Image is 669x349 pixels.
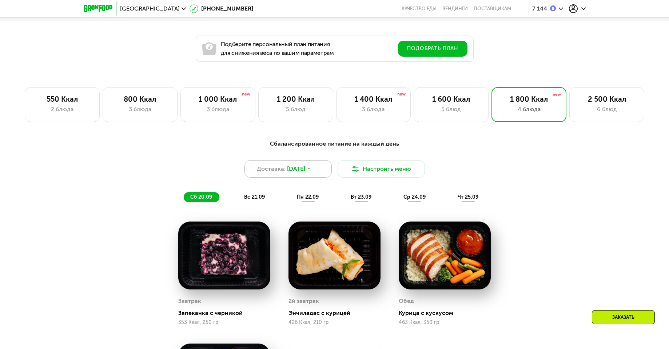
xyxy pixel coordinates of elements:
[399,309,497,317] div: Курица с кускусом
[297,194,319,200] span: пн 22.09
[338,160,425,178] button: Настроить меню
[178,309,276,317] div: Запеканка с черникой
[399,296,414,307] div: Обед
[421,95,481,104] div: 1 600 Ккал
[592,310,655,324] div: Заказать
[266,95,326,104] div: 1 200 Ккал
[32,105,92,114] div: 2 блюда
[244,194,265,200] span: вс 21.09
[577,105,637,114] div: 6 блюд
[499,105,559,114] div: 4 блюда
[474,6,511,12] div: поставщикам
[403,194,426,200] span: ср 24.09
[288,309,386,317] div: Энчиладас с курицей
[288,320,381,325] div: 426 Ккал, 210 гр
[402,6,437,12] a: Качество еды
[577,95,637,104] div: 2 500 Ккал
[257,165,286,173] span: Доставка:
[120,6,180,12] span: [GEOGRAPHIC_DATA]
[458,194,478,200] span: чт 25.09
[32,95,92,104] div: 550 Ккал
[288,296,319,307] div: 2й завтрак
[190,4,253,13] a: [PHONE_NUMBER]
[351,194,371,200] span: вт 23.09
[399,320,491,325] div: 463 Ккал, 350 гр
[178,320,270,325] div: 353 Ккал, 250 гр
[398,41,467,57] button: Подобрать план
[344,95,403,104] div: 1 400 Ккал
[110,95,170,104] div: 800 Ккал
[221,40,334,57] p: Подберите персональный план питания для снижения веса по вашим параметрам
[442,6,468,12] a: Вендинги
[188,95,248,104] div: 1 000 Ккал
[499,95,559,104] div: 1 800 Ккал
[190,194,212,200] span: сб 20.09
[188,105,248,114] div: 3 блюда
[119,139,550,149] div: Сбалансированное питание на каждый день
[344,105,403,114] div: 3 блюда
[110,105,170,114] div: 3 блюда
[287,165,305,173] span: [DATE]
[421,105,481,114] div: 5 блюд
[532,6,547,12] div: 7 144
[178,296,201,307] div: Завтрак
[266,105,326,114] div: 5 блюд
